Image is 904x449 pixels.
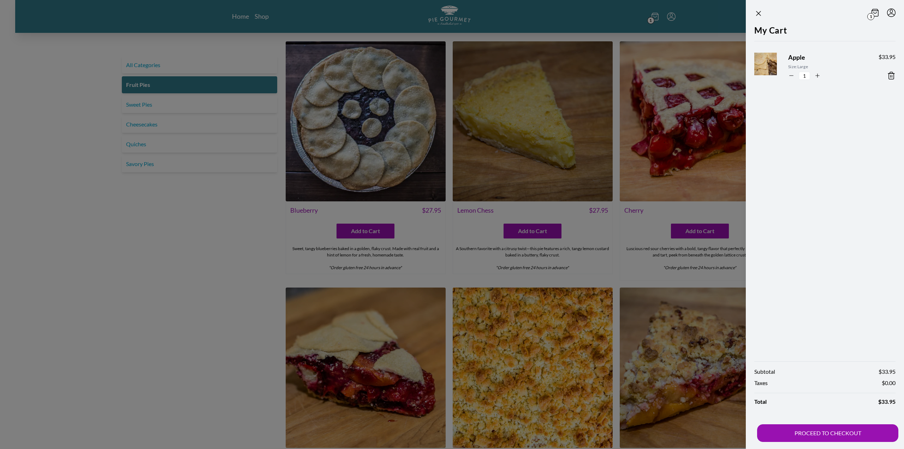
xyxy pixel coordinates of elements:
[754,367,775,376] span: Subtotal
[754,379,768,387] span: Taxes
[879,367,896,376] span: $ 33.95
[757,424,898,442] button: PROCEED TO CHECKOUT
[882,379,896,387] span: $ 0.00
[887,8,896,17] button: Menu
[751,46,794,89] img: Product Image
[754,397,767,406] span: Total
[878,397,896,406] span: $ 33.95
[754,9,763,18] button: Close panel
[867,13,874,20] span: 1
[788,64,867,70] span: Size: Large
[788,53,867,62] span: Apple
[754,24,896,41] h2: My Cart
[879,53,896,61] span: $ 33.95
